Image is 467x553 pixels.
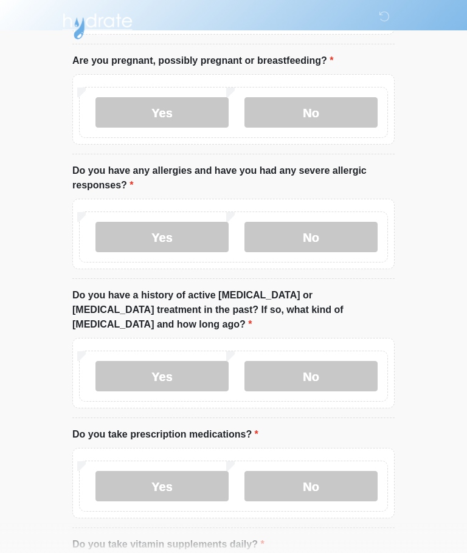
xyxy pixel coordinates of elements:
[72,537,265,552] label: Do you take vitamin supplements daily?
[95,361,229,391] label: Yes
[72,427,258,442] label: Do you take prescription medications?
[60,9,134,40] img: Hydrate IV Bar - Arcadia Logo
[95,471,229,501] label: Yes
[244,471,378,501] label: No
[72,288,395,332] label: Do you have a history of active [MEDICAL_DATA] or [MEDICAL_DATA] treatment in the past? If so, wh...
[244,361,378,391] label: No
[95,222,229,252] label: Yes
[95,97,229,128] label: Yes
[244,222,378,252] label: No
[72,163,395,193] label: Do you have any allergies and have you had any severe allergic responses?
[72,53,333,68] label: Are you pregnant, possibly pregnant or breastfeeding?
[244,97,378,128] label: No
